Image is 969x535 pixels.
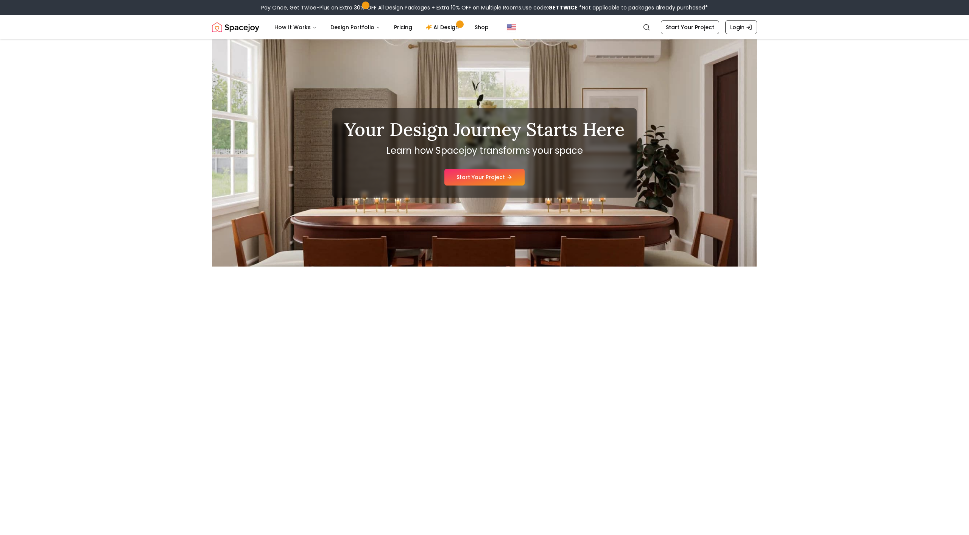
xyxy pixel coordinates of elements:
[548,4,578,11] b: GETTWICE
[420,20,467,35] a: AI Design
[725,20,757,34] a: Login
[344,120,625,139] h1: Your Design Journey Starts Here
[261,4,708,11] div: Pay Once, Get Twice-Plus an Extra 30% OFF All Design Packages + Extra 10% OFF on Multiple Rooms.
[444,169,525,186] a: Start Your Project
[344,145,625,157] p: Learn how Spacejoy transforms your space
[268,20,323,35] button: How It Works
[388,20,418,35] a: Pricing
[661,20,719,34] a: Start Your Project
[507,23,516,32] img: United States
[469,20,495,35] a: Shop
[522,4,578,11] span: Use code:
[324,20,386,35] button: Design Portfolio
[212,20,259,35] img: Spacejoy Logo
[212,15,757,39] nav: Global
[578,4,708,11] span: *Not applicable to packages already purchased*
[212,20,259,35] a: Spacejoy
[268,20,495,35] nav: Main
